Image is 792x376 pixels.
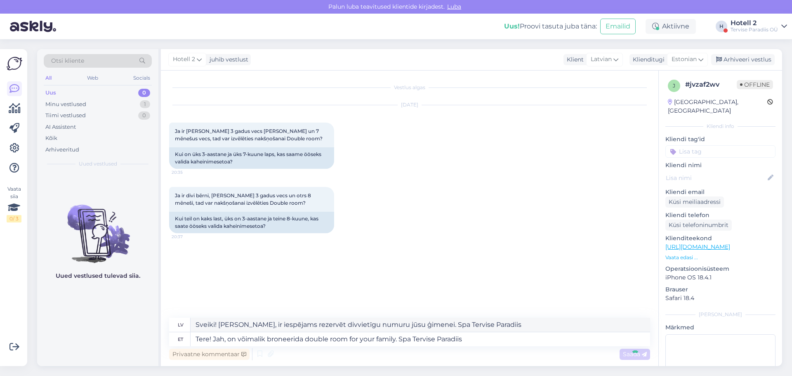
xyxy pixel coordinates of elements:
[445,3,464,10] span: Luba
[563,55,584,64] div: Klient
[731,20,787,33] a: Hotell 2Tervise Paradiis OÜ
[665,196,724,208] div: Küsi meiliaadressi
[711,54,775,65] div: Arhiveeri vestlus
[665,285,775,294] p: Brauser
[665,311,775,318] div: [PERSON_NAME]
[673,83,675,89] span: j
[665,323,775,332] p: Märkmed
[45,100,86,109] div: Minu vestlused
[175,192,312,206] span: Ja ir divi bērni, [PERSON_NAME] 3 gadus vecs un otrs 8 mēneši, tad var nakšņošanai izvēlēties Dou...
[629,55,665,64] div: Klienditugi
[591,55,612,64] span: Latvian
[7,56,22,71] img: Askly Logo
[138,89,150,97] div: 0
[56,272,140,280] p: Uued vestlused tulevad siia.
[665,254,775,261] p: Vaata edasi ...
[45,111,86,120] div: Tiimi vestlused
[665,211,775,220] p: Kliendi telefon
[504,22,520,30] b: Uus!
[138,111,150,120] div: 0
[665,294,775,303] p: Safari 18.4
[665,135,775,144] p: Kliendi tag'id
[666,173,766,182] input: Lisa nimi
[600,19,636,34] button: Emailid
[169,84,650,91] div: Vestlus algas
[206,55,248,64] div: juhib vestlust
[173,55,195,64] span: Hotell 2
[672,55,697,64] span: Estonian
[45,89,56,97] div: Uus
[37,190,158,264] img: No chats
[169,101,650,109] div: [DATE]
[668,98,767,115] div: [GEOGRAPHIC_DATA], [GEOGRAPHIC_DATA]
[737,80,773,89] span: Offline
[731,26,778,33] div: Tervise Paradiis OÜ
[45,134,57,142] div: Kõik
[665,161,775,170] p: Kliendi nimi
[665,265,775,273] p: Operatsioonisüsteem
[172,169,203,175] span: 20:35
[169,212,334,233] div: Kui teil on kaks last, üks on 3-aastane ja teine ​​8-kuune, kas saate ööseks valida kaheinimesetoa?
[665,145,775,158] input: Lisa tag
[140,100,150,109] div: 1
[51,57,84,65] span: Otsi kliente
[132,73,152,83] div: Socials
[731,20,778,26] div: Hotell 2
[45,123,76,131] div: AI Assistent
[665,220,732,231] div: Küsi telefoninumbrit
[665,188,775,196] p: Kliendi email
[665,243,730,251] a: [URL][DOMAIN_NAME]
[169,147,334,169] div: Kui on üks 3-aastane ja üks 7-kuune laps, kas saame ööseks valida kaheinimesetoa?
[665,123,775,130] div: Kliendi info
[646,19,696,34] div: Aktiivne
[665,234,775,243] p: Klienditeekond
[685,80,737,90] div: # jvzaf2wv
[716,21,727,32] div: H
[172,234,203,240] span: 20:37
[45,146,79,154] div: Arhiveeritud
[85,73,100,83] div: Web
[175,128,323,142] span: Ja ir [PERSON_NAME] 3 gadus vecs [PERSON_NAME] un 7 mēnešus vecs, tad var izvēlēties nakšņošanai ...
[7,185,21,222] div: Vaata siia
[44,73,53,83] div: All
[7,215,21,222] div: 0 / 3
[665,273,775,282] p: iPhone OS 18.4.1
[79,160,117,168] span: Uued vestlused
[504,21,597,31] div: Proovi tasuta juba täna:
